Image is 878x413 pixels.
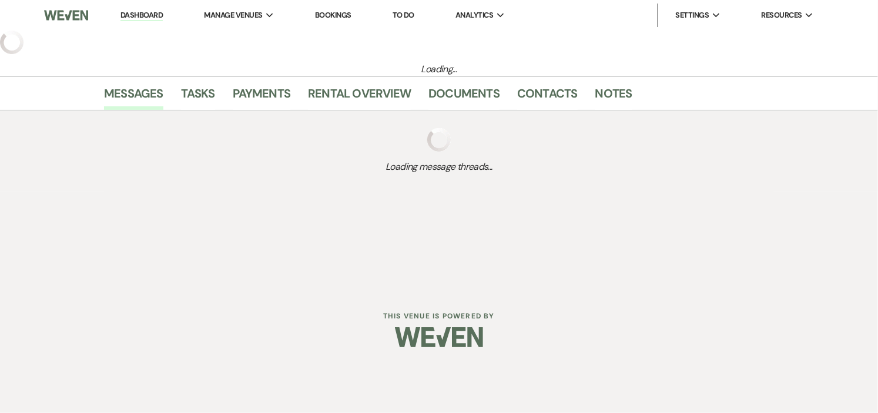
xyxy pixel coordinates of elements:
[676,9,709,21] span: Settings
[44,3,88,28] img: Weven Logo
[204,9,262,21] span: Manage Venues
[233,84,291,110] a: Payments
[395,317,483,358] img: Weven Logo
[428,84,500,110] a: Documents
[762,9,802,21] span: Resources
[517,84,578,110] a: Contacts
[104,84,163,110] a: Messages
[595,84,632,110] a: Notes
[308,84,411,110] a: Rental Overview
[181,84,215,110] a: Tasks
[393,10,414,20] a: To Do
[455,9,493,21] span: Analytics
[120,10,163,21] a: Dashboard
[315,10,351,20] a: Bookings
[427,128,451,152] img: loading spinner
[104,160,774,174] span: Loading message threads...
